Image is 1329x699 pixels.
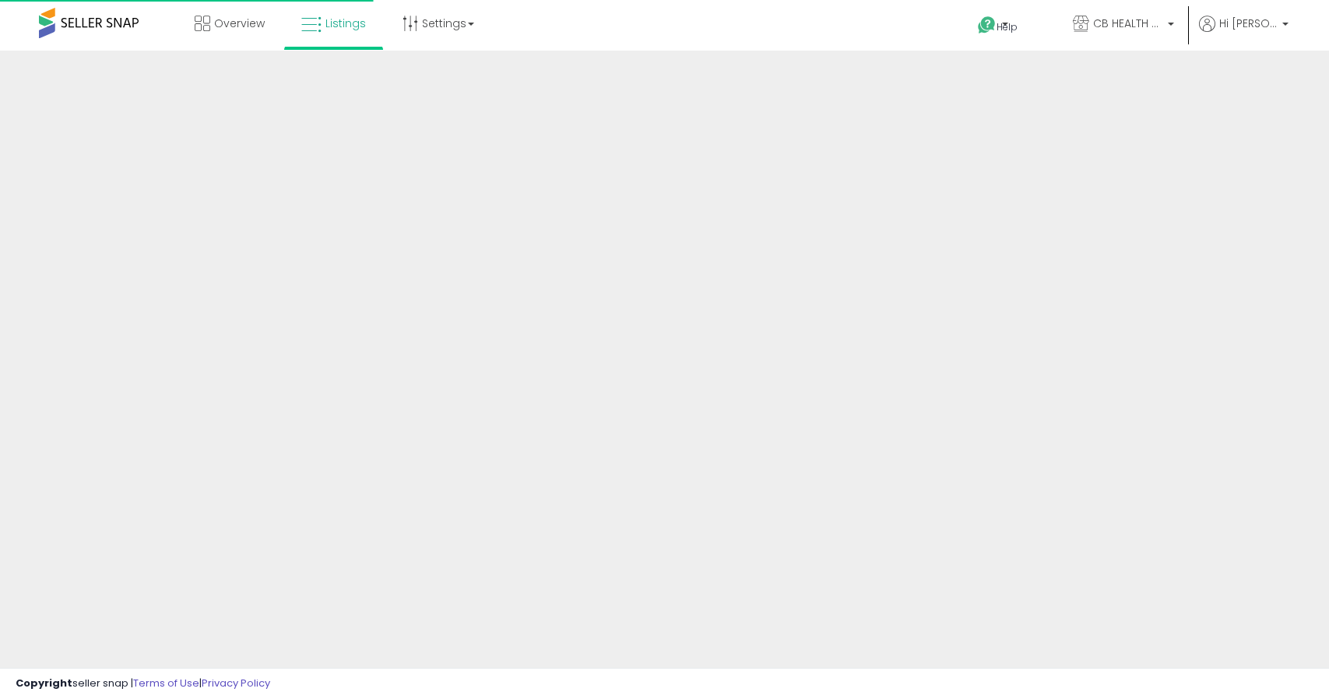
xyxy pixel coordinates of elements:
i: Get Help [977,16,997,35]
span: Overview [214,16,265,31]
strong: Copyright [16,676,72,690]
a: Terms of Use [133,676,199,690]
div: seller snap | | [16,676,270,691]
span: Hi [PERSON_NAME] [1219,16,1278,31]
span: Listings [325,16,366,31]
span: CB HEALTH AND SPORTING [1093,16,1163,31]
a: Privacy Policy [202,676,270,690]
span: Help [997,20,1018,33]
a: Hi [PERSON_NAME] [1199,16,1289,51]
a: Help [965,4,1048,51]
